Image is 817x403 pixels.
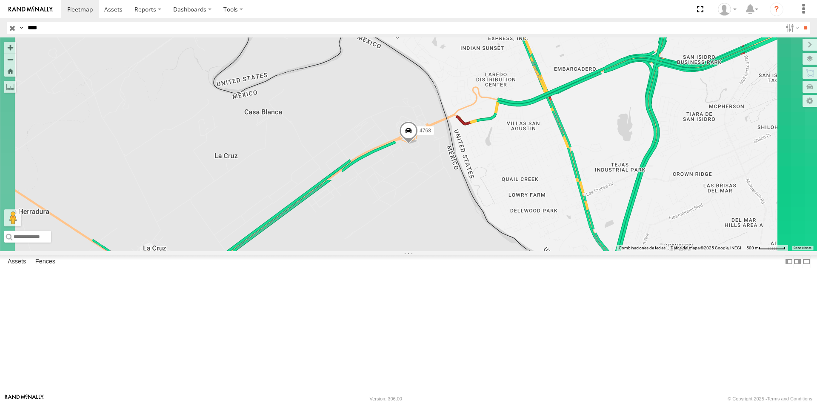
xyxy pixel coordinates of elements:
i: ? [770,3,783,16]
span: Datos del mapa ©2025 Google, INEGI [671,246,741,250]
label: Fences [31,256,60,268]
a: Condiciones (se abre en una nueva pestaña) [794,246,811,250]
label: Dock Summary Table to the Left [785,255,793,268]
label: Search Query [18,22,25,34]
label: Measure [4,81,16,93]
a: Visit our Website [5,394,44,403]
button: Zoom in [4,42,16,53]
button: Zoom Home [4,65,16,77]
label: Dock Summary Table to the Right [793,255,802,268]
div: Version: 306.00 [370,396,402,401]
a: Terms and Conditions [767,396,812,401]
span: 4768 [420,128,431,134]
button: Combinaciones de teclas [619,245,666,251]
span: 500 m [746,246,759,250]
button: Escala del mapa: 500 m por 59 píxeles [744,245,788,251]
label: Hide Summary Table [802,255,811,268]
button: Zoom out [4,53,16,65]
label: Map Settings [803,95,817,107]
label: Assets [3,256,30,268]
button: Arrastra el hombrecito naranja al mapa para abrir Street View [4,209,21,226]
div: © Copyright 2025 - [728,396,812,401]
img: rand-logo.svg [9,6,53,12]
div: Juan Lopez [715,3,740,16]
label: Search Filter Options [782,22,800,34]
